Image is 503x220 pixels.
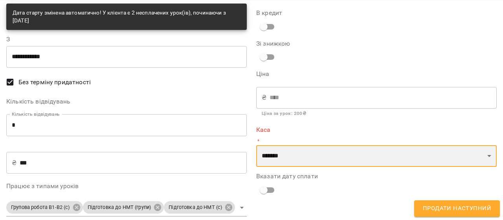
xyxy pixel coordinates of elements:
[256,127,497,133] label: Каса
[18,78,91,87] span: Без терміну придатності
[6,36,247,43] label: З
[13,6,240,28] div: Дата старту змінена автоматично! У клієнта є 2 несплачених урок(ів), починаючи з [DATE]
[262,93,266,102] p: ₴
[6,201,83,214] div: Групова робота В1-В2 (с)
[256,41,336,47] label: Зі знижкою
[256,71,497,77] label: Ціна
[164,201,235,214] div: Підготовка до НМТ (с)
[256,10,497,16] label: В кредит
[6,98,247,105] label: Кількість відвідувань
[83,204,156,211] span: Підготовка до НМТ (групи)
[414,200,500,217] button: Продати наступний
[6,199,247,216] div: Групова робота В1-В2 (с)Підготовка до НМТ (групи)Підготовка до НМТ (с)
[423,203,491,214] span: Продати наступний
[6,183,247,189] label: Працює з типами уроків
[164,204,227,211] span: Підготовка до НМТ (с)
[83,201,164,214] div: Підготовка до НМТ (групи)
[6,204,75,211] span: Групова робота В1-В2 (с)
[262,111,306,116] b: Ціна за урок : 200 ₴
[12,158,17,168] p: ₴
[256,173,497,179] label: Вказати дату сплати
